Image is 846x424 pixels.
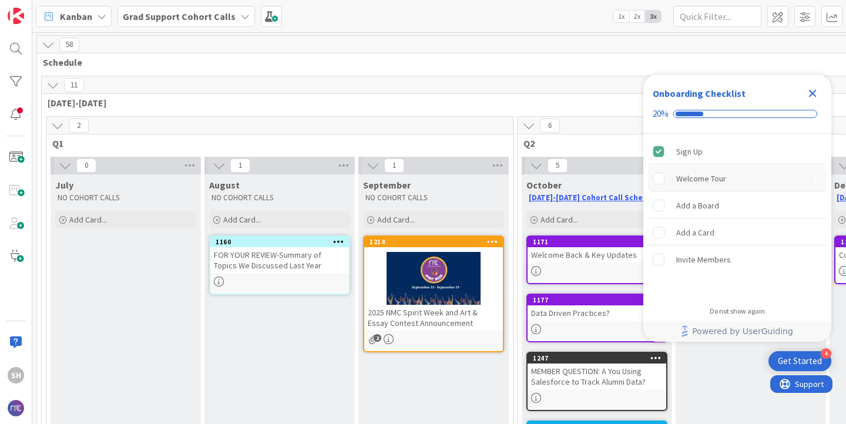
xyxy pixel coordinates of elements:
div: 12142025 NMC Spirit Week and Art & Essay Contest Announcement [364,237,503,331]
div: Add a Card [676,226,714,240]
div: FOR YOUR REVIEW-Summary of Topics We Discussed Last Year [210,247,349,273]
div: 1177 [528,295,666,305]
img: Visit kanbanzone.com [8,8,24,24]
div: MEMBER QUESTION: A You Using Salesforce to Track Alumni Data? [528,364,666,389]
div: Checklist Container [643,75,831,342]
span: 1 [230,159,250,173]
div: Sign Up [676,144,703,159]
div: Welcome Tour [676,171,726,186]
div: 1177Data Driven Practices? [528,295,666,321]
span: 2x [629,11,645,22]
div: Onboarding Checklist [653,86,746,100]
span: Kanban [60,9,92,23]
div: 1177 [533,296,666,304]
div: 1171Welcome Back & Key Updates [528,237,666,263]
span: 2 [69,119,89,133]
div: Add a Board is incomplete. [648,193,827,218]
span: Q1 [52,137,498,149]
div: Open Get Started checklist, remaining modules: 4 [768,351,831,371]
div: Checklist items [643,134,831,299]
div: Welcome Tour is incomplete. [648,166,827,191]
div: Add a Board [676,198,719,213]
div: 1171 [533,238,666,246]
div: 1160 [216,238,349,246]
input: Quick Filter... [673,6,761,27]
span: 11 [64,78,84,92]
div: Data Driven Practices? [528,305,666,321]
span: September [363,179,411,191]
span: Powered by UserGuiding [692,324,793,338]
div: 1160 [210,237,349,247]
span: Add Card... [223,214,261,225]
img: avatar [8,400,24,416]
div: 20% [653,109,669,119]
span: 5 [548,159,568,173]
span: Add Card... [69,214,107,225]
div: Checklist progress: 20% [653,109,822,119]
p: NO COHORT CALLS [365,193,502,203]
span: Add Card... [540,214,578,225]
div: 1160FOR YOUR REVIEW-Summary of Topics We Discussed Last Year [210,237,349,273]
p: NO COHORT CALLS [211,193,348,203]
div: Sign Up is complete. [648,139,827,164]
div: Get Started [778,355,822,367]
div: Invite Members [676,253,731,267]
div: 4 [821,348,831,359]
div: Welcome Back & Key Updates [528,247,666,263]
div: 1214 [364,237,503,247]
div: 1247 [533,354,666,362]
div: Close Checklist [803,84,822,103]
span: 1 [384,159,404,173]
div: Footer [643,321,831,342]
div: 1247 [528,353,666,364]
span: October [526,179,562,191]
div: 1247MEMBER QUESTION: A You Using Salesforce to Track Alumni Data? [528,353,666,389]
div: 1171 [528,237,666,247]
a: Powered by UserGuiding [649,321,825,342]
span: 3x [645,11,661,22]
span: 0 [76,159,96,173]
a: [DATE]-[DATE] Cohort Call Schedule [529,193,659,203]
div: 2025 NMC Spirit Week and Art & Essay Contest Announcement [364,305,503,331]
p: NO COHORT CALLS [58,193,194,203]
div: Add a Card is incomplete. [648,220,827,245]
b: Grad Support Cohort Calls [123,11,236,22]
span: July [55,179,73,191]
div: Do not show again [710,307,765,316]
span: 2 [374,334,381,342]
span: Support [25,2,53,16]
span: 6 [540,119,560,133]
span: 58 [59,38,79,52]
div: Invite Members is incomplete. [648,247,827,272]
span: August [209,179,240,191]
div: 1214 [370,238,503,246]
div: SH [8,367,24,383]
span: 1x [613,11,629,22]
span: Add Card... [377,214,415,225]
